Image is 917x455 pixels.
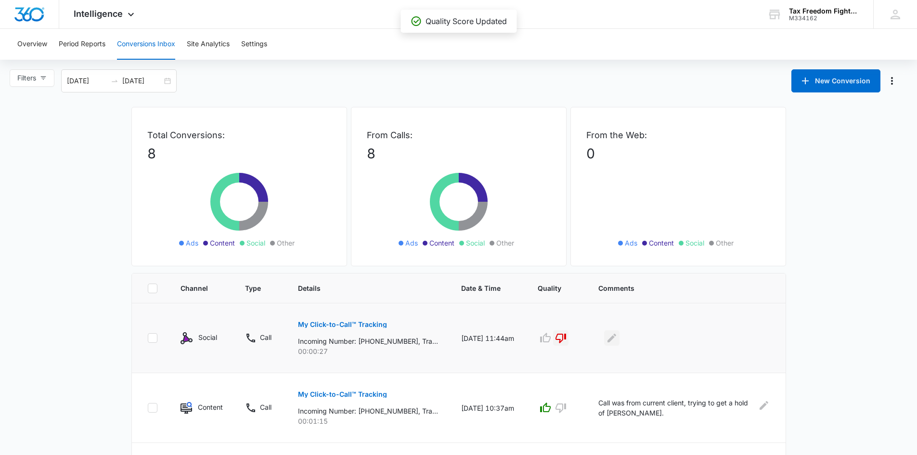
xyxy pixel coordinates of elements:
span: Intelligence [74,9,123,19]
button: Settings [241,29,267,60]
span: Channel [181,283,208,293]
button: Edit Comments [758,398,770,413]
p: From the Web: [586,129,770,142]
p: 8 [147,143,331,164]
p: Quality Score Updated [426,15,507,27]
span: swap-right [111,77,118,85]
button: Manage Numbers [884,73,900,89]
span: Social [466,238,485,248]
p: Incoming Number: [PHONE_NUMBER], Tracking Number: [PHONE_NUMBER], Ring To: [PHONE_NUMBER], Caller... [298,336,438,346]
button: Overview [17,29,47,60]
span: to [111,77,118,85]
span: Social [685,238,704,248]
button: My Click-to-Call™ Tracking [298,383,387,406]
p: Incoming Number: [PHONE_NUMBER], Tracking Number: [PHONE_NUMBER], Ring To: [PHONE_NUMBER], Caller... [298,406,438,416]
button: Site Analytics [187,29,230,60]
div: account name [789,7,859,15]
p: 0 [586,143,770,164]
button: Edit Comments [604,330,620,346]
button: My Click-to-Call™ Tracking [298,313,387,336]
span: Quality [538,283,561,293]
p: Call was from current client, trying to get a hold of [PERSON_NAME]. [598,398,752,418]
span: Content [649,238,674,248]
button: Filters [10,69,54,87]
span: Ads [405,238,418,248]
p: Total Conversions: [147,129,331,142]
p: Call [260,332,271,342]
p: 00:00:27 [298,346,438,356]
td: [DATE] 10:37am [450,373,526,443]
p: 00:01:15 [298,416,438,426]
div: account id [789,15,859,22]
button: New Conversion [791,69,880,92]
span: Other [277,238,295,248]
button: Conversions Inbox [117,29,175,60]
span: Comments [598,283,756,293]
span: Content [429,238,454,248]
span: Type [245,283,261,293]
span: Date & Time [461,283,501,293]
span: Content [210,238,235,248]
td: [DATE] 11:44am [450,303,526,373]
input: End date [122,76,162,86]
p: My Click-to-Call™ Tracking [298,321,387,328]
span: Other [496,238,514,248]
p: Content [198,402,222,412]
span: Ads [186,238,198,248]
span: Other [716,238,734,248]
span: Filters [17,73,36,83]
p: Social [198,332,217,342]
span: Details [298,283,424,293]
input: Start date [67,76,107,86]
span: Ads [625,238,637,248]
button: Period Reports [59,29,105,60]
p: 8 [367,143,551,164]
p: Call [260,402,271,412]
p: From Calls: [367,129,551,142]
span: Social [246,238,265,248]
p: My Click-to-Call™ Tracking [298,391,387,398]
